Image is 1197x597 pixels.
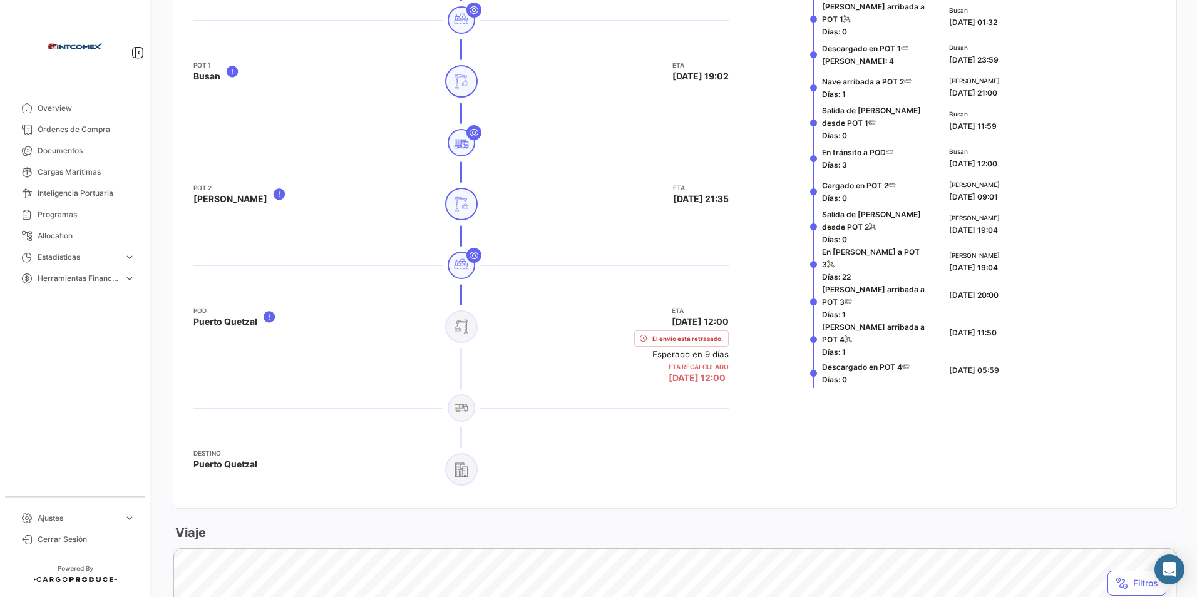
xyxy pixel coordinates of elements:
span: [DATE] 09:01 [949,192,998,202]
h3: Viaje [173,524,206,541]
app-card-info-title: ETA [673,183,729,193]
span: Días: 0 [822,131,847,140]
span: Nave arribada a POT 2 [822,77,904,86]
a: Allocation [10,225,140,247]
span: Órdenes de Compra [38,124,135,135]
span: Días: 1 [822,89,846,99]
span: Días: 1 [822,347,846,357]
span: Descargado en POT 4 [822,362,902,372]
span: [DATE] 23:59 [949,55,999,64]
span: Busan [949,146,997,156]
span: Programas [38,209,135,220]
a: Programas [10,204,140,225]
span: Días: 0 [822,375,847,384]
span: Busan [193,70,220,83]
span: [DATE] 12:00 [672,315,729,328]
span: Documentos [38,145,135,156]
span: Busan [949,5,997,15]
span: [PERSON_NAME] [949,213,1000,223]
span: [PERSON_NAME] [193,193,267,205]
span: Overview [38,103,135,114]
span: [DATE] 12:00 [669,372,726,383]
span: [DATE] 11:59 [949,121,997,131]
span: [PERSON_NAME] [949,180,1000,190]
span: [DATE] 21:00 [949,88,997,98]
span: El envío está retrasado. [652,334,723,344]
a: Inteligencia Portuaria [10,183,140,204]
span: [DATE] 20:00 [949,290,999,300]
span: [PERSON_NAME] [949,76,1000,86]
span: Salida de [PERSON_NAME] desde POT 1 [822,106,921,128]
span: Días: 0 [822,235,847,244]
span: [DATE] 01:32 [949,18,997,27]
app-card-info-title: POT 2 [193,183,267,193]
span: expand_more [124,273,135,284]
span: [DATE] 12:00 [949,159,997,168]
span: Cerrar Sesión [38,534,135,545]
span: [DATE] 21:35 [673,193,729,205]
button: Filtros [1107,571,1166,596]
div: Abrir Intercom Messenger [1154,554,1184,584]
span: En [PERSON_NAME] a POT 3 [822,247,920,269]
span: [PERSON_NAME] arribada a POT 3 [822,285,925,307]
img: intcomex.png [44,15,106,78]
span: Días: 3 [822,160,847,170]
span: Herramientas Financieras [38,273,119,284]
small: Esperado en 9 días [652,349,729,359]
a: Órdenes de Compra [10,119,140,140]
span: [DATE] 19:02 [672,70,729,83]
span: [DATE] 19:04 [949,225,998,235]
span: Días: 22 [822,272,851,282]
app-card-info-title: ETA [672,60,729,70]
span: expand_more [124,513,135,524]
span: [PERSON_NAME] arribada a POT 4 [822,322,925,344]
span: Salida de [PERSON_NAME] desde POT 2 [822,210,921,232]
span: [DATE] 05:59 [949,365,999,375]
app-card-info-title: ETA [672,305,729,315]
span: [DATE] 19:04 [949,263,998,272]
span: Cargas Marítimas [38,166,135,178]
a: Overview [10,98,140,119]
app-card-info-title: POD [193,305,257,315]
a: Documentos [10,140,140,161]
span: expand_more [124,252,135,263]
span: Cargado en POT 2 [822,181,888,190]
span: Puerto Quetzal [193,458,257,471]
span: Allocation [38,230,135,242]
span: Días: 0 [822,193,847,203]
a: Cargas Marítimas [10,161,140,183]
app-card-info-title: ETA Recalculado [669,362,729,372]
span: Inteligencia Portuaria [38,188,135,199]
span: Busan [949,43,999,53]
span: [PERSON_NAME] arribada a POT 1 [822,2,925,24]
span: [DATE] 11:50 [949,328,997,337]
span: Estadísticas [38,252,119,263]
span: Días: 1 [822,310,846,319]
span: Ajustes [38,513,119,524]
span: Descargado en POT 1 [822,44,901,53]
app-card-info-title: Destino [193,448,257,458]
span: [PERSON_NAME]: 4 [822,56,894,66]
span: Busan [949,109,997,119]
span: [PERSON_NAME] [949,250,1000,260]
span: Puerto Quetzal [193,315,257,328]
span: Días: 0 [822,27,847,36]
app-card-info-title: POT 1 [193,60,220,70]
span: En tránsito a POD [822,148,886,157]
